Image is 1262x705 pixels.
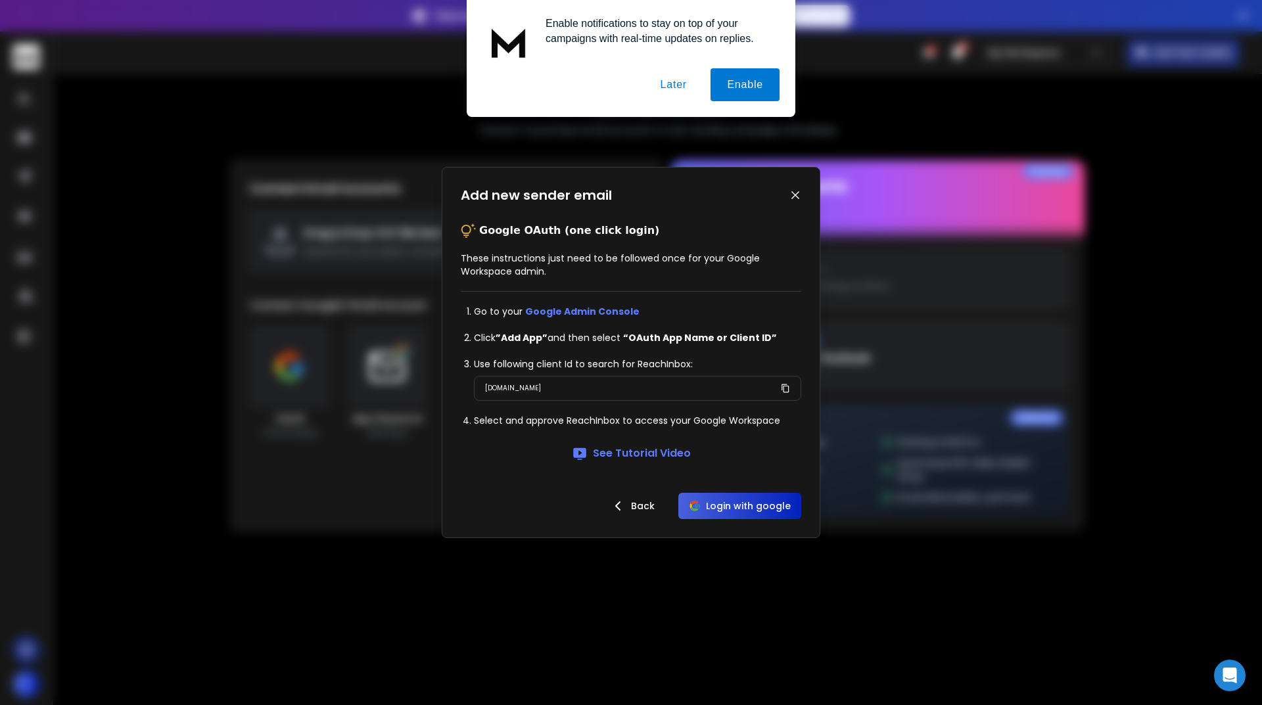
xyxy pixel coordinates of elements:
[643,68,703,101] button: Later
[482,16,535,68] img: notification icon
[711,68,780,101] button: Enable
[572,445,691,461] a: See Tutorial Video
[461,252,801,278] p: These instructions just need to be followed once for your Google Workspace admin.
[623,331,777,344] strong: “OAuth App Name or Client ID”
[474,414,801,427] li: Select and approve ReachInbox to access your Google Workspace
[599,493,665,519] button: Back
[474,305,801,318] li: Go to your
[678,493,801,519] button: Login with google
[461,186,612,204] h1: Add new sender email
[496,331,548,344] strong: ”Add App”
[461,223,477,239] img: tips
[525,305,640,318] a: Google Admin Console
[535,16,780,46] div: Enable notifications to stay on top of your campaigns with real-time updates on replies.
[485,382,541,395] p: [DOMAIN_NAME]
[479,223,659,239] p: Google OAuth (one click login)
[474,357,801,371] li: Use following client Id to search for ReachInbox:
[474,331,801,344] li: Click and then select
[1214,660,1246,691] div: Open Intercom Messenger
